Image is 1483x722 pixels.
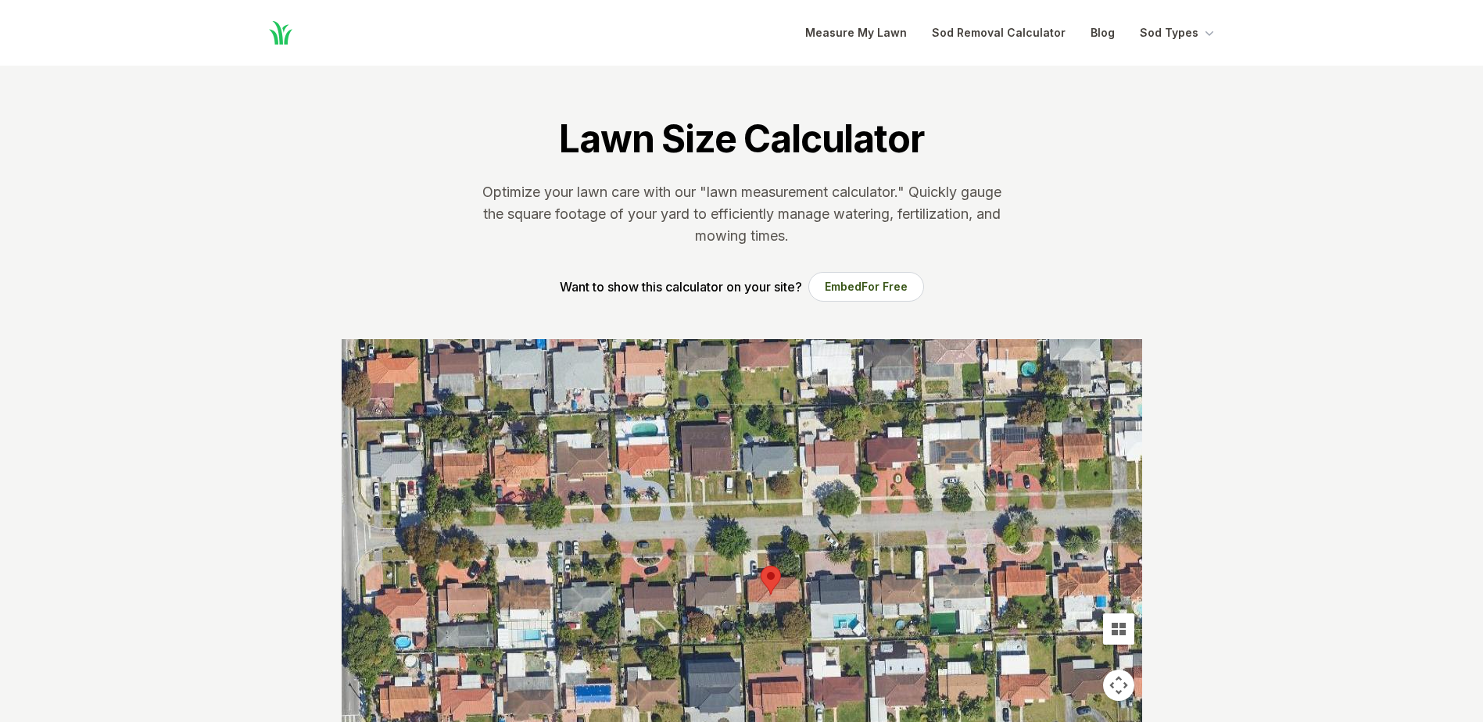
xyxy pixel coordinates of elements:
button: EmbedFor Free [808,272,924,302]
h1: Lawn Size Calculator [559,116,923,163]
button: Map camera controls [1103,670,1134,701]
button: Sod Types [1140,23,1217,42]
a: Blog [1091,23,1115,42]
a: Measure My Lawn [805,23,907,42]
p: Want to show this calculator on your site? [560,277,802,296]
a: Sod Removal Calculator [932,23,1066,42]
button: Tilt map [1103,613,1134,645]
p: Optimize your lawn care with our "lawn measurement calculator." Quickly gauge the square footage ... [479,181,1005,247]
span: For Free [862,280,908,293]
